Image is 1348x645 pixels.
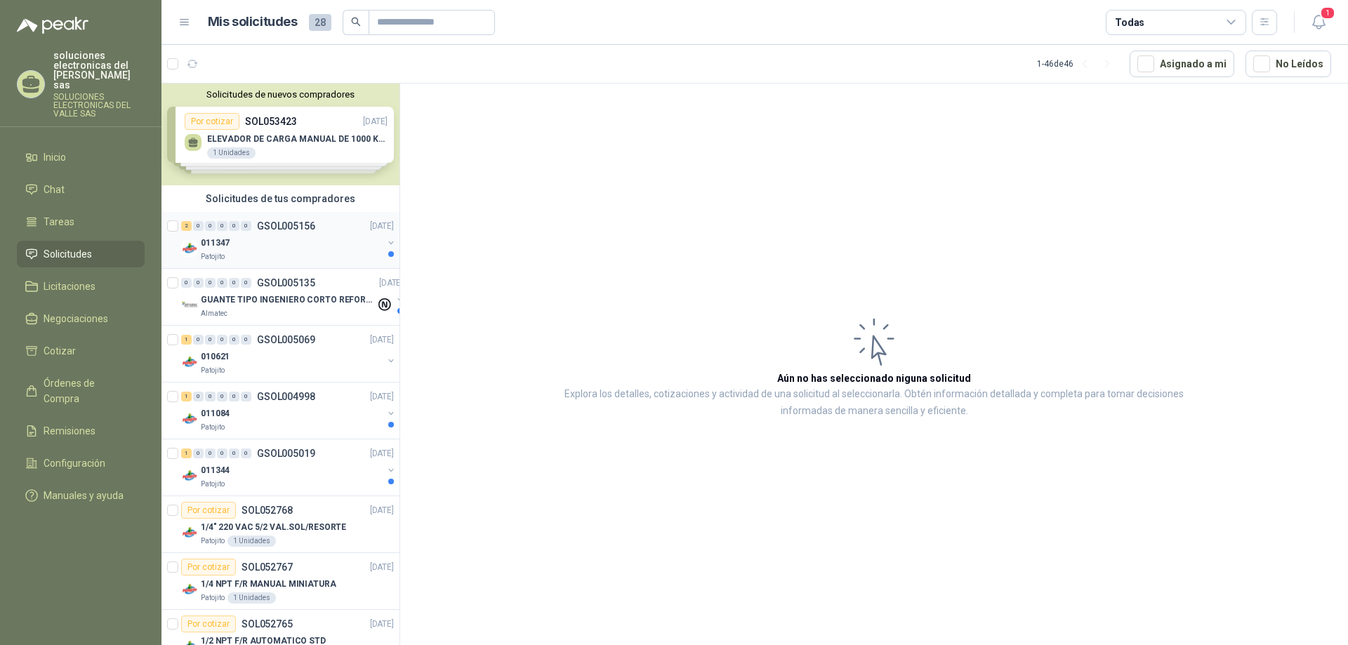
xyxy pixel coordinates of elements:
span: 28 [309,14,331,31]
p: GSOL005019 [257,448,315,458]
div: 0 [217,448,227,458]
span: Tareas [44,214,74,230]
p: Explora los detalles, cotizaciones y actividad de una solicitud al seleccionarla. Obtén informaci... [541,386,1208,420]
span: Manuales y ayuda [44,488,124,503]
span: Inicio [44,149,66,165]
div: 0 [229,392,239,401]
p: 011084 [201,407,230,420]
p: 1/4" 220 VAC 5/2 VAL.SOL/RESORTE [201,521,346,534]
p: GSOL005156 [257,221,315,231]
p: 011347 [201,237,230,250]
div: 0 [217,278,227,288]
a: Tareas [17,208,145,235]
a: Remisiones [17,418,145,444]
p: 010621 [201,350,230,364]
p: Patojito [201,365,225,376]
div: 0 [241,221,251,231]
a: 0 0 0 0 0 0 GSOL005135[DATE] Company LogoGUANTE TIPO INGENIERO CORTO REFORZADOAlmatec [181,274,406,319]
span: Remisiones [44,423,95,439]
span: Configuración [44,456,105,471]
div: Por cotizar [181,616,236,632]
div: 0 [205,448,216,458]
div: 0 [205,221,216,231]
div: 1 [181,392,192,401]
span: Cotizar [44,343,76,359]
a: Negociaciones [17,305,145,332]
a: Licitaciones [17,273,145,300]
a: Órdenes de Compra [17,370,145,412]
a: 1 0 0 0 0 0 GSOL004998[DATE] Company Logo011084Patojito [181,388,397,433]
div: 0 [229,448,239,458]
div: 0 [229,335,239,345]
p: GSOL005069 [257,335,315,345]
span: Licitaciones [44,279,95,294]
p: SOL052768 [242,505,293,515]
a: Por cotizarSOL052767[DATE] Company Logo1/4 NPT F/R MANUAL MINIATURAPatojito1 Unidades [161,553,399,610]
p: 1/4 NPT F/R MANUAL MINIATURA [201,578,336,591]
div: 0 [205,278,216,288]
p: Patojito [201,592,225,604]
div: 0 [205,392,216,401]
p: [DATE] [370,220,394,233]
p: Patojito [201,251,225,262]
p: Almatec [201,308,227,319]
button: Solicitudes de nuevos compradores [167,89,394,100]
p: soluciones electronicas del [PERSON_NAME] sas [53,51,145,90]
p: [DATE] [379,277,403,290]
img: Company Logo [181,581,198,598]
p: [DATE] [370,333,394,347]
div: Por cotizar [181,502,236,519]
a: Inicio [17,144,145,171]
div: 1 [181,448,192,458]
img: Company Logo [181,411,198,427]
p: [DATE] [370,447,394,460]
p: [DATE] [370,390,394,404]
img: Company Logo [181,524,198,541]
p: Patojito [201,536,225,547]
h1: Mis solicitudes [208,12,298,32]
span: Chat [44,182,65,197]
div: 0 [241,335,251,345]
div: 1 Unidades [227,536,276,547]
img: Company Logo [181,467,198,484]
div: 0 [217,221,227,231]
div: Solicitudes de nuevos compradoresPor cotizarSOL053423[DATE] ELEVADOR DE CARGA MANUAL DE 1000 KLS1... [161,84,399,185]
a: Solicitudes [17,241,145,267]
p: SOL052765 [242,619,293,629]
div: 0 [241,392,251,401]
button: No Leídos [1245,51,1331,77]
div: 2 [181,221,192,231]
a: Cotizar [17,338,145,364]
p: Patojito [201,479,225,490]
div: 0 [193,392,204,401]
p: GSOL004998 [257,392,315,401]
p: Patojito [201,422,225,433]
div: Por cotizar [181,559,236,576]
a: Chat [17,176,145,203]
p: [DATE] [370,504,394,517]
div: 0 [217,392,227,401]
p: [DATE] [370,618,394,631]
h3: Aún no has seleccionado niguna solicitud [777,371,971,386]
a: Manuales y ayuda [17,482,145,509]
div: 0 [205,335,216,345]
a: 2 0 0 0 0 0 GSOL005156[DATE] Company Logo011347Patojito [181,218,397,262]
div: Solicitudes de tus compradores [161,185,399,212]
div: 1 [181,335,192,345]
button: Asignado a mi [1130,51,1234,77]
div: 0 [193,335,204,345]
p: SOLUCIONES ELECTRONICAS DEL VALLE SAS [53,93,145,118]
div: 0 [193,448,204,458]
div: Todas [1115,15,1144,30]
div: 1 - 46 de 46 [1037,53,1118,75]
span: Negociaciones [44,311,108,326]
button: 1 [1306,10,1331,35]
div: 0 [241,278,251,288]
span: 1 [1320,6,1335,20]
a: 1 0 0 0 0 0 GSOL005019[DATE] Company Logo011344Patojito [181,445,397,490]
a: 1 0 0 0 0 0 GSOL005069[DATE] Company Logo010621Patojito [181,331,397,376]
img: Company Logo [181,354,198,371]
p: GSOL005135 [257,278,315,288]
div: 0 [193,221,204,231]
div: 0 [229,221,239,231]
